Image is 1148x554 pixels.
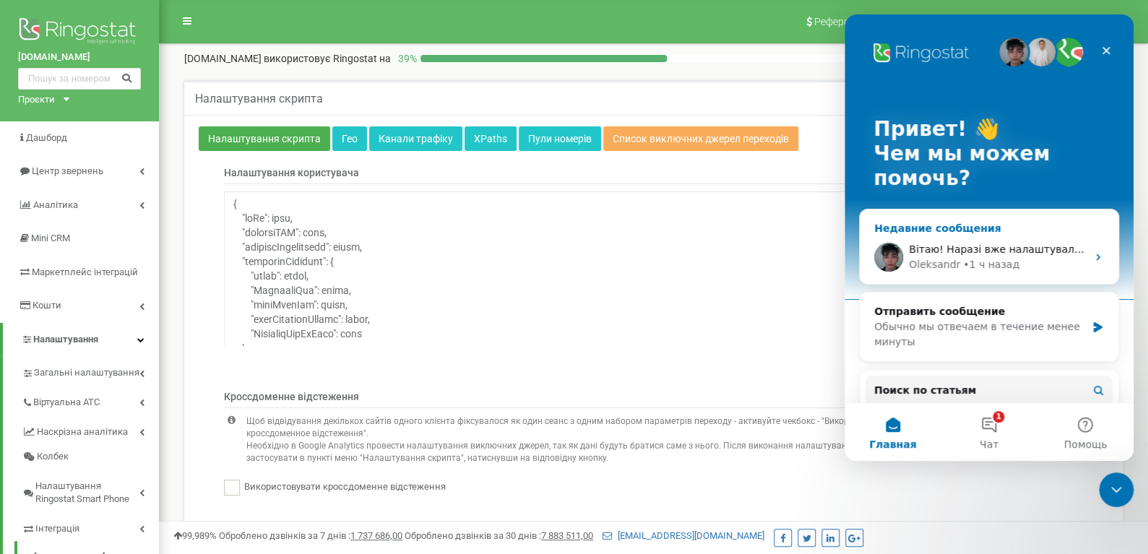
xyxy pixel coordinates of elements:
a: Список виключних джерел переходів [603,126,798,151]
span: Оброблено дзвінків за 7 днів : [219,530,402,541]
span: використовує Ringostat на [264,53,391,64]
p: Необхідно в Google Analytics провести налаштування виключних джерел, так як дані будуть братися с... [246,440,953,464]
p: Налаштування користувача [224,165,953,184]
button: Помощь [193,389,289,446]
iframe: Intercom live chat [1099,472,1134,507]
iframe: Intercom live chat [845,14,1134,461]
p: 39 % [391,51,420,66]
a: Налаштування скрипта [199,126,330,151]
span: Дашборд [26,132,67,143]
a: Канали трафіку [369,126,462,151]
span: Інтеграція [35,522,79,536]
div: Отправить сообщениеОбычно мы отвечаем в течение менее минуты [14,277,275,347]
div: Обычно мы отвечаем в течение менее минуты [30,305,241,335]
button: Поиск по статьям [21,361,268,390]
a: XPaths [465,126,517,151]
a: Колбек [22,444,159,469]
input: Пошук за номером [18,68,141,90]
span: Mini CRM [31,233,70,243]
span: Поиск по статьям [30,368,131,384]
a: [DOMAIN_NAME] [18,51,141,64]
div: Oleksandr [64,243,116,258]
a: Інтеграція [22,512,159,542]
span: Чат [135,425,154,435]
span: Загальні налаштування [34,366,139,380]
span: Главная [25,425,72,435]
p: [DOMAIN_NAME] [184,51,391,66]
a: [EMAIL_ADDRESS][DOMAIN_NAME] [603,530,764,541]
u: 1 737 686,00 [350,530,402,541]
span: Наскрізна аналітика [37,425,128,439]
span: Аналiтика [33,199,78,210]
span: Помощь [219,425,262,435]
span: 99,989% [173,530,217,541]
a: Гео [332,126,367,151]
a: Налаштування Ringostat Smart Phone [22,469,159,512]
span: Віртуальна АТС [33,396,100,410]
div: • 1 ч назад [118,243,175,258]
span: Центр звернень [32,165,103,176]
div: Проєкти [18,93,55,107]
span: Кошти [33,300,61,311]
u: 7 883 511,00 [541,530,593,541]
div: Отправить сообщение [30,290,241,305]
p: Щоб відвідування декількох сайтів одного клієнта фіксувалося як один сеанс з одним набором параме... [246,415,953,440]
textarea: { "loRe": ipsu, "dolorsiTAM": cons, "adipiscIngelitsedd": eiusm, "temporinCididunt": { "utlab": e... [224,191,953,346]
a: Загальні налаштування [22,356,159,386]
a: Віртуальна АТС [22,386,159,415]
span: Оброблено дзвінків за 30 днів : [405,530,593,541]
div: Закрыть [249,23,275,49]
a: Налаштування [3,323,159,357]
label: Використовувати кроссдоменне відстеження [240,480,446,494]
button: Чат [96,389,192,446]
h5: Налаштування скрипта [195,92,323,105]
a: Наскрізна аналітика [22,415,159,445]
a: Пули номерів [519,126,601,151]
img: Ringostat logo [18,14,141,51]
span: Налаштування Ringostat Smart Phone [35,480,139,506]
span: Колбек [37,450,69,464]
span: Маркетплейс інтеграцій [32,267,138,277]
span: Налаштування [33,334,98,345]
span: Реферальна програма [814,16,921,27]
p: Кроссдоменне відстеження [224,389,953,408]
